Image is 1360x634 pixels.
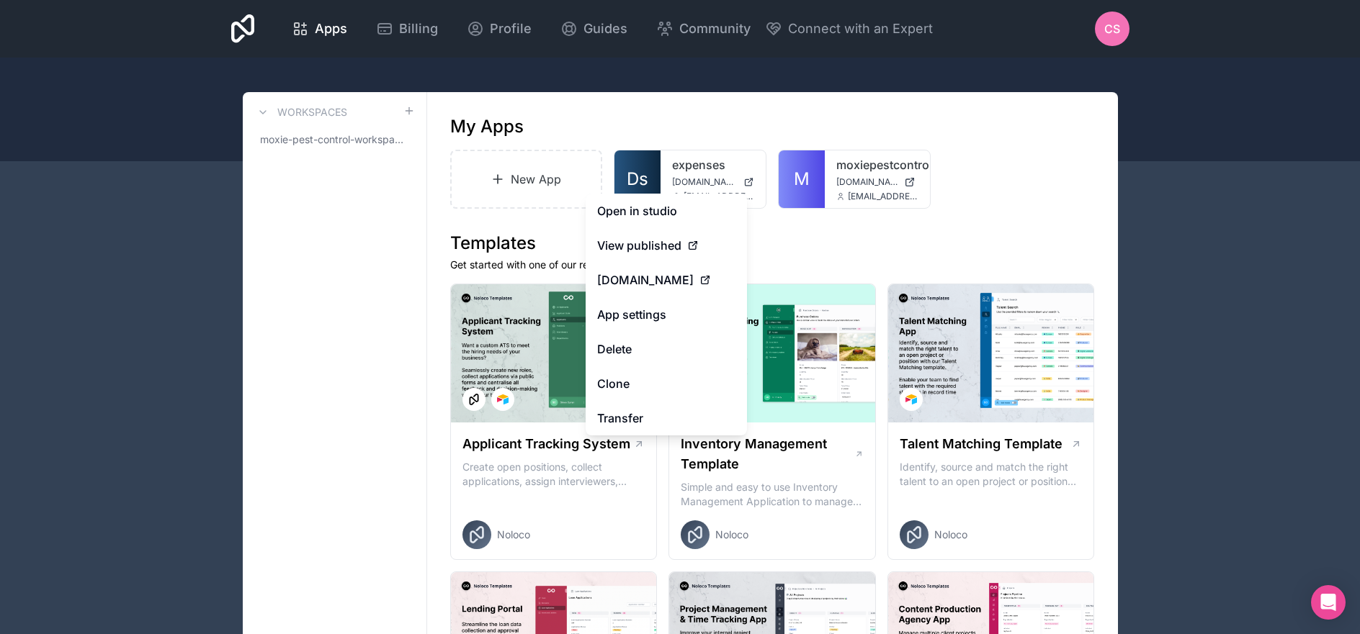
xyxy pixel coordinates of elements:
[586,228,747,263] a: View published
[586,263,747,297] a: [DOMAIN_NAME]
[934,527,967,542] span: Noloco
[627,168,648,191] span: Ds
[679,19,751,39] span: Community
[455,13,543,45] a: Profile
[462,434,630,454] h1: Applicant Tracking System
[583,19,627,39] span: Guides
[645,13,762,45] a: Community
[1104,20,1120,37] span: CS
[450,150,603,209] a: New App
[280,13,359,45] a: Apps
[450,115,524,138] h1: My Apps
[672,176,738,188] span: [DOMAIN_NAME]
[254,127,415,153] a: moxie-pest-control-workspace
[364,13,449,45] a: Billing
[586,194,747,228] a: Open in studio
[788,19,933,39] span: Connect with an Expert
[715,527,748,542] span: Noloco
[836,176,918,188] a: [DOMAIN_NAME]
[450,232,1095,255] h1: Templates
[462,460,645,489] p: Create open positions, collect applications, assign interviewers, centralise candidate feedback a...
[836,156,918,173] a: moxiepestcontrol
[315,19,347,39] span: Apps
[672,176,754,188] a: [DOMAIN_NAME]
[614,150,661,208] a: Ds
[836,176,898,188] span: [DOMAIN_NAME]
[848,191,918,202] span: [EMAIL_ADDRESS][DOMAIN_NAME]
[1311,585,1346,620] div: Open Intercom Messenger
[900,434,1062,454] h1: Talent Matching Template
[254,104,347,121] a: Workspaces
[497,527,530,542] span: Noloco
[681,480,864,509] p: Simple and easy to use Inventory Management Application to manage your stock, orders and Manufact...
[586,401,747,435] a: Transfer
[497,394,509,405] img: Airtable Logo
[765,19,933,39] button: Connect with an Expert
[549,13,639,45] a: Guides
[905,394,917,405] img: Airtable Logo
[399,19,438,39] span: Billing
[684,191,754,202] span: [EMAIL_ADDRESS][DOMAIN_NAME]
[586,297,747,332] a: App settings
[586,332,747,366] button: Delete
[672,156,754,173] a: expenses
[900,460,1083,489] p: Identify, source and match the right talent to an open project or position with our Talent Matchi...
[681,434,854,474] h1: Inventory Management Template
[450,258,1095,272] p: Get started with one of our ready-made templates
[794,168,810,191] span: M
[260,132,403,147] span: moxie-pest-control-workspace
[597,237,681,254] span: View published
[490,19,532,39] span: Profile
[586,366,747,401] a: Clone
[597,271,694,289] span: [DOMAIN_NAME]
[277,105,347,119] h3: Workspaces
[779,150,825,208] a: M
